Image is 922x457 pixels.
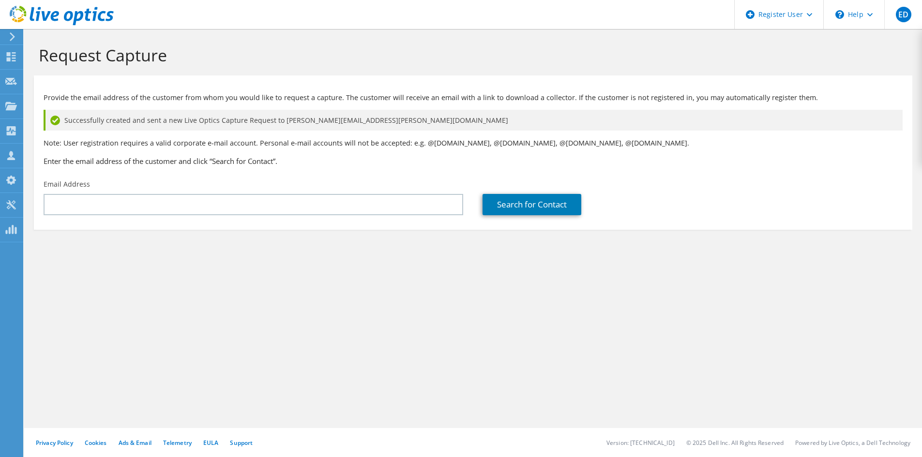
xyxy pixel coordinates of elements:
[686,439,784,447] li: © 2025 Dell Inc. All Rights Reserved
[44,138,903,148] p: Note: User registration requires a valid corporate e-mail account. Personal e-mail accounts will ...
[85,439,107,447] a: Cookies
[39,45,903,65] h1: Request Capture
[483,194,581,215] a: Search for Contact
[896,7,911,22] span: ED
[44,156,903,166] h3: Enter the email address of the customer and click “Search for Contact”.
[119,439,151,447] a: Ads & Email
[163,439,192,447] a: Telemetry
[64,115,508,126] span: Successfully created and sent a new Live Optics Capture Request to [PERSON_NAME][EMAIL_ADDRESS][P...
[44,92,903,103] p: Provide the email address of the customer from whom you would like to request a capture. The cust...
[230,439,253,447] a: Support
[203,439,218,447] a: EULA
[795,439,910,447] li: Powered by Live Optics, a Dell Technology
[36,439,73,447] a: Privacy Policy
[606,439,675,447] li: Version: [TECHNICAL_ID]
[835,10,844,19] svg: \n
[44,179,90,189] label: Email Address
